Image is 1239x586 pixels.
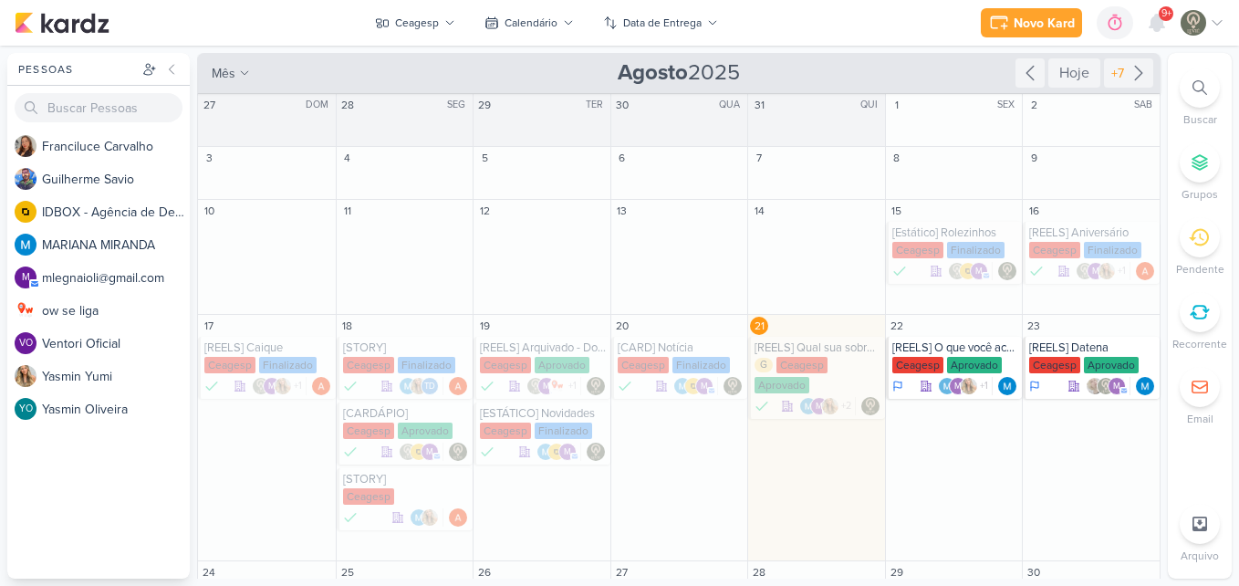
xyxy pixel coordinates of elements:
div: Colaboradores: MARIANA MIRANDA, Yasmin Yumi [410,508,443,527]
p: m [543,382,550,392]
div: Colaboradores: MARIANA MIRANDA, IDBOX - Agência de Design, mlegnaioli@gmail.com [673,377,718,395]
div: Responsável: MARIANA MIRANDA [1136,377,1154,395]
div: [REELS] Aniversário [1029,225,1156,240]
div: G [755,358,773,372]
p: m [701,382,708,392]
div: Colaboradores: Leviê Agência de Marketing Digital, IDBOX - Agência de Design, mlegnaioli@gmail.com [399,443,443,461]
p: Recorrente [1172,336,1227,352]
div: SAB [1134,98,1158,112]
img: Amanda ARAUJO [449,508,467,527]
img: Amanda ARAUJO [1136,262,1154,280]
div: Em Andamento [1029,379,1040,393]
p: m [1092,267,1099,277]
div: 30 [613,96,631,114]
div: 21 [750,317,768,335]
div: +7 [1108,64,1128,83]
div: Ceagesp [343,488,394,505]
p: m [268,382,276,392]
div: F r a n c i l u c e C a r v a l h o [42,137,190,156]
div: Colaboradores: MARIANA MIRANDA, mlegnaioli@gmail.com, Yasmin Yumi, ow se liga, Thais de carvalho [799,397,856,415]
div: Finalizado [343,443,358,461]
div: Done [343,377,358,395]
div: 14 [750,202,768,220]
img: Leviê Agência de Marketing Digital [399,443,417,461]
div: 23 [1025,317,1043,335]
div: Ceagesp [618,357,669,373]
img: Leviê Agência de Marketing Digital [861,397,880,415]
div: SEG [447,98,471,112]
div: [Estático] Rolezinhos [892,225,1019,240]
img: MARIANA MIRANDA [673,377,692,395]
div: 15 [888,202,906,220]
img: Yasmin Yumi [421,508,439,527]
img: MARIANA MIRANDA [998,377,1016,395]
div: 28 [750,563,768,581]
div: 3 [200,149,218,167]
div: Colaboradores: Leviê Agência de Marketing Digital, mlegnaioli@gmail.com, ow se liga, Thais de car... [526,377,581,395]
div: Aprovado [947,357,1002,373]
img: ow se liga [15,299,36,321]
div: SEX [997,98,1020,112]
div: [CARD] Notícia [618,340,744,355]
div: Colaboradores: Leviê Agência de Marketing Digital, IDBOX - Agência de Design, mlegnaioli@gmail.com [948,262,993,280]
p: m [1113,382,1120,392]
div: mlegnaioli@gmail.com [558,443,577,461]
div: 12 [475,202,494,220]
img: MARIANA MIRANDA [1136,377,1154,395]
div: QUA [719,98,745,112]
img: Yasmin Yumi [15,365,36,387]
img: Leviê Agência de Marketing Digital [998,262,1016,280]
p: Grupos [1182,186,1218,203]
div: 29 [888,563,906,581]
div: 20 [613,317,631,335]
img: MARIANA MIRANDA [938,377,956,395]
div: Colaboradores: Leviê Agência de Marketing Digital, mlegnaioli@gmail.com, Yasmin Yumi, ow se liga [252,377,307,395]
img: MARIANA MIRANDA [536,443,555,461]
div: [STORY] [343,340,470,355]
div: Responsável: Amanda ARAUJO [449,508,467,527]
div: Ceagesp [1029,357,1080,373]
img: Leviê Agência de Marketing Digital [1076,262,1094,280]
div: [REELS] Qual sua sobremesa favorita? [755,340,881,355]
div: M A R I A N A M I R A N D A [42,235,190,255]
span: 9+ [1161,6,1171,21]
div: Colaboradores: Leviê Agência de Marketing Digital, mlegnaioli@gmail.com, Yasmin Yumi, ow se liga [1076,262,1130,280]
img: Sarah Violante [1086,377,1104,395]
div: mlegnaioli@gmail.com [810,397,828,415]
div: Hoje [1048,58,1100,88]
img: IDBOX - Agência de Design [410,443,428,461]
div: Colaboradores: MARIANA MIRANDA, mlegnaioli@gmail.com, Yasmin Yumi, ow se liga [938,377,993,395]
img: Yasmin Yumi [1098,262,1116,280]
div: Ceagesp [343,357,394,373]
div: Em Andamento [892,379,903,393]
div: mlegnaioli@gmail.com [695,377,713,395]
img: IDBOX - Agência de Design [547,443,566,461]
div: Responsável: Amanda ARAUJO [312,377,330,395]
div: Responsável: MARIANA MIRANDA [998,377,1016,395]
p: Buscar [1183,111,1217,128]
img: Leviê Agência de Marketing Digital [526,377,545,395]
p: m [426,448,433,457]
div: [ESTÁTICO] Novidades [480,406,607,421]
input: Buscar Pessoas [15,93,182,122]
p: m [564,448,571,457]
div: Ceagesp [204,357,255,373]
div: 27 [200,96,218,114]
p: m [22,273,30,283]
span: +1 [567,379,577,393]
div: TER [586,98,609,112]
img: IDBOX - Agência de Design [959,262,977,280]
div: m l e g n a i o l i @ g m a i l . c o m [42,268,190,288]
div: Thais de carvalho [421,377,439,395]
img: MARIANA MIRANDA [399,377,417,395]
div: [REELS] Caique [204,340,332,355]
div: Ventori Oficial [15,332,36,354]
div: Ceagesp [892,357,943,373]
div: 30 [1025,563,1043,581]
img: Leviê Agência de Marketing Digital [724,377,742,395]
span: +1 [292,379,302,393]
div: Done [1029,262,1044,280]
div: 27 [613,563,631,581]
div: V e n t o r i O f i c i a l [42,334,190,353]
div: mlegnaioli@gmail.com [15,267,36,288]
